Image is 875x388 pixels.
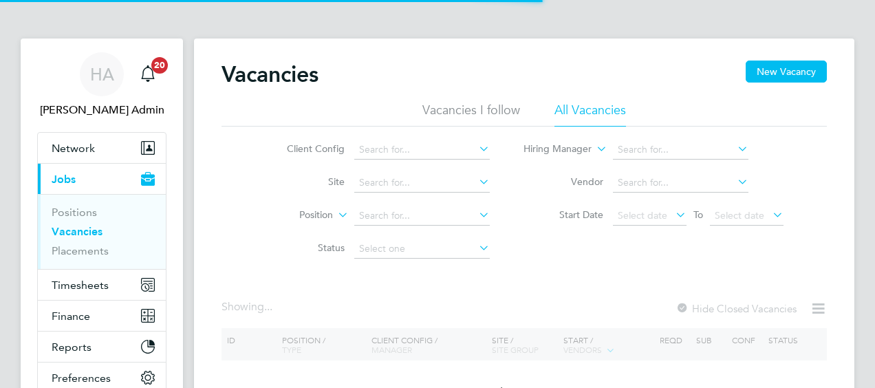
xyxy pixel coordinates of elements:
[266,241,345,254] label: Status
[254,208,333,222] label: Position
[613,140,748,160] input: Search for...
[524,208,603,221] label: Start Date
[422,102,520,127] li: Vacancies I follow
[37,52,166,118] a: HA[PERSON_NAME] Admin
[613,173,748,193] input: Search for...
[90,65,114,83] span: HA
[52,310,90,323] span: Finance
[512,142,592,156] label: Hiring Manager
[38,133,166,163] button: Network
[52,142,95,155] span: Network
[354,173,490,193] input: Search for...
[689,206,707,224] span: To
[52,173,76,186] span: Jobs
[52,279,109,292] span: Timesheets
[38,194,166,269] div: Jobs
[38,332,166,362] button: Reports
[524,175,603,188] label: Vendor
[354,239,490,259] input: Select one
[38,164,166,194] button: Jobs
[354,140,490,160] input: Search for...
[676,302,797,315] label: Hide Closed Vacancies
[151,57,168,74] span: 20
[746,61,827,83] button: New Vacancy
[618,209,667,222] span: Select date
[715,209,764,222] span: Select date
[264,300,272,314] span: ...
[222,61,318,88] h2: Vacancies
[52,225,102,238] a: Vacancies
[52,206,97,219] a: Positions
[52,341,91,354] span: Reports
[222,300,275,314] div: Showing
[134,52,162,96] a: 20
[266,142,345,155] label: Client Config
[52,371,111,385] span: Preferences
[38,270,166,300] button: Timesheets
[37,102,166,118] span: Hays Admin
[354,206,490,226] input: Search for...
[52,244,109,257] a: Placements
[38,301,166,331] button: Finance
[554,102,626,127] li: All Vacancies
[266,175,345,188] label: Site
